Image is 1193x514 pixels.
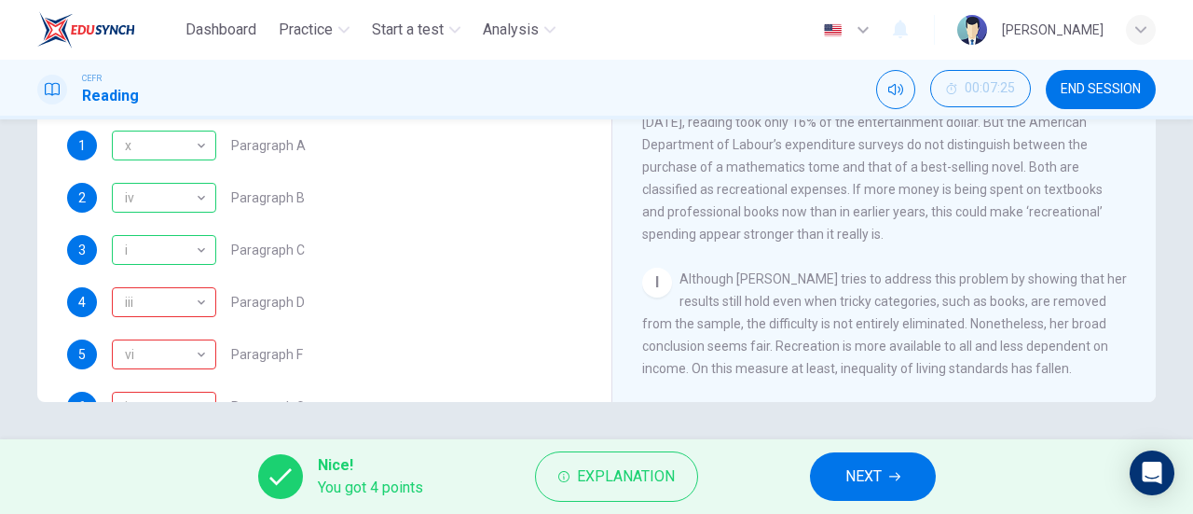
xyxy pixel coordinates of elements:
span: 3 [78,243,86,257]
div: Hide [930,70,1031,109]
span: Start a test [372,19,444,41]
button: NEXT [810,452,936,501]
div: ix [112,340,216,369]
span: Paragraph F [231,348,303,361]
img: EduSynch logo [37,11,135,49]
span: 4 [78,296,86,309]
div: vi [112,392,216,422]
img: Profile picture [957,15,987,45]
div: x [112,119,210,173]
button: Analysis [475,13,563,47]
span: CEFR [82,72,102,85]
span: 2 [78,191,86,204]
span: Nice! [318,454,423,477]
button: 00:07:25 [930,70,1031,107]
span: Analysis [483,19,539,41]
div: iii [112,276,210,329]
span: Although [PERSON_NAME] tries to address this problem by showing that her results still hold even ... [642,271,1127,376]
div: x [112,131,216,160]
span: 1 [78,139,86,152]
div: i [112,224,210,277]
button: END SESSION [1046,70,1156,109]
button: Dashboard [178,13,264,47]
span: NEXT [845,464,882,490]
button: Start a test [364,13,468,47]
span: END SESSION [1061,82,1141,97]
span: 00:07:25 [965,81,1015,96]
span: 6 [78,400,86,413]
span: Paragraph A [231,139,306,152]
div: viii [112,287,216,317]
span: Explanation [577,464,675,490]
div: [PERSON_NAME] [1002,19,1104,41]
div: ix [112,381,210,434]
div: i [112,235,216,265]
span: You got 4 points [318,477,423,499]
a: EduSynch logo [37,11,178,49]
div: iv [112,183,216,213]
div: iv [112,172,210,225]
div: I [642,268,672,298]
span: Paragraph D [231,296,305,309]
span: 5 [78,348,86,361]
span: Dashboard [185,19,256,41]
span: Practice [279,19,333,41]
div: Open Intercom Messenger [1130,451,1174,495]
img: en [821,23,844,37]
div: vi [112,328,210,382]
button: Practice [271,13,357,47]
span: Paragraph C [231,243,305,257]
span: Paragraph B [231,191,305,204]
button: Explanation [535,451,698,502]
h1: Reading [82,85,139,107]
div: Mute [876,70,915,109]
span: Paragraph G [231,400,305,413]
